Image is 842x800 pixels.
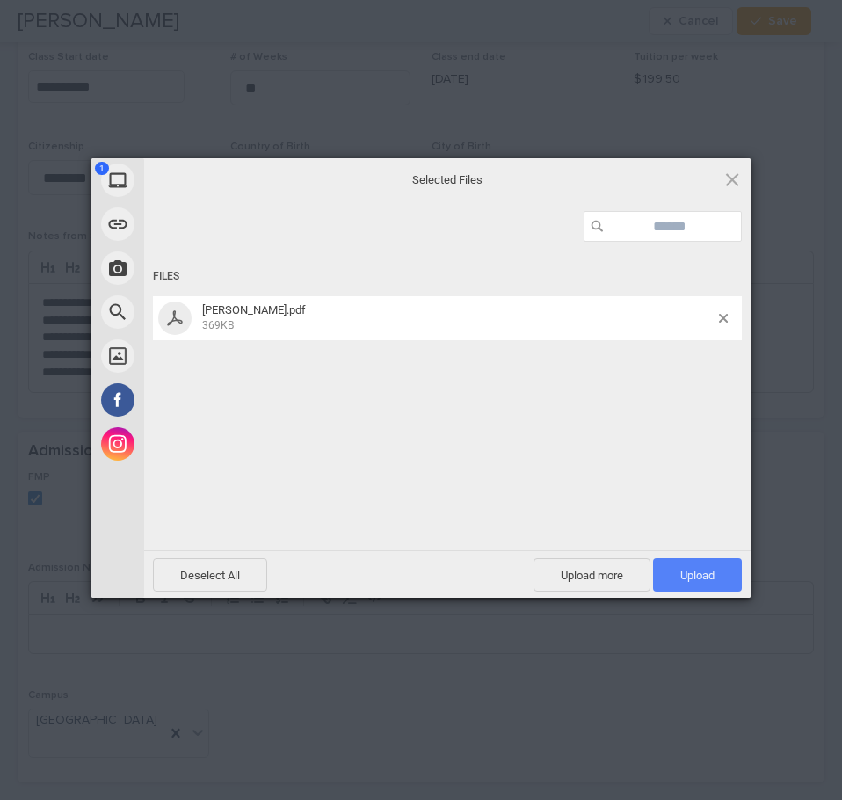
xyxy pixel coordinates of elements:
span: 1 [95,162,109,175]
div: Files [153,260,742,293]
span: 369KB [202,319,234,331]
span: MARTINEZ SUAREZ.pdf [197,303,719,332]
span: Upload [653,558,742,592]
div: Unsplash [91,334,302,378]
span: Selected Files [272,172,623,188]
div: Instagram [91,422,302,466]
span: [PERSON_NAME].pdf [202,303,306,316]
span: Deselect All [153,558,267,592]
div: Web Search [91,290,302,334]
div: Take Photo [91,246,302,290]
span: Upload more [534,558,650,592]
div: Link (URL) [91,202,302,246]
span: Upload [680,569,715,582]
span: Click here or hit ESC to close picker [722,170,742,189]
div: My Device [91,158,302,202]
div: Facebook [91,378,302,422]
